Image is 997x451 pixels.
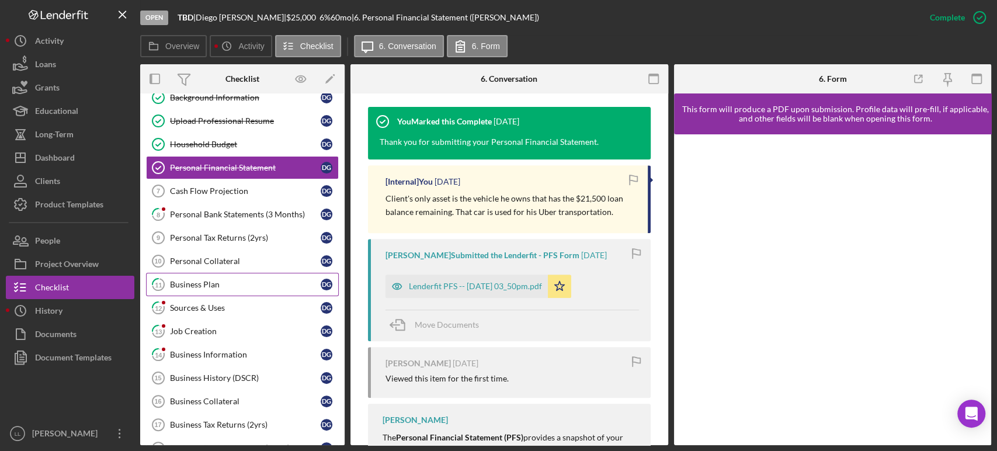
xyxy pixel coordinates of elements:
[146,296,339,320] a: 12Sources & UsesDG
[447,35,508,57] button: 6. Form
[178,12,193,22] b: TBD
[396,432,523,442] strong: Personal Financial Statement (PFS)
[146,179,339,203] a: 7Cash Flow ProjectionDG
[140,11,168,25] div: Open
[352,13,539,22] div: | 6. Personal Financial Statement ([PERSON_NAME])
[210,35,272,57] button: Activity
[170,163,321,172] div: Personal Financial Statement
[146,86,339,109] a: Background InformationDG
[385,177,433,186] div: [Internal] You
[383,415,448,425] div: [PERSON_NAME]
[146,343,339,366] a: 14Business InformationDG
[686,146,981,433] iframe: Lenderfit form
[146,156,339,179] a: Personal Financial StatementDG
[321,419,332,431] div: D G
[321,232,332,244] div: D G
[157,188,160,195] tspan: 7
[170,210,321,219] div: Personal Bank Statements (3 Months)
[170,140,321,149] div: Household Budget
[146,109,339,133] a: Upload Professional ResumeDG
[6,346,134,369] button: Document Templates
[321,279,332,290] div: D G
[354,35,444,57] button: 6. Conversation
[146,203,339,226] a: 8Personal Bank Statements (3 Months)DG
[321,209,332,220] div: D G
[385,359,451,368] div: [PERSON_NAME]
[321,325,332,337] div: D G
[818,74,846,84] div: 6. Form
[385,374,509,383] div: Viewed this item for the first time.
[6,299,134,322] a: History
[409,282,542,291] div: Lenderfit PFS -- [DATE] 03_50pm.pdf
[930,6,965,29] div: Complete
[379,41,436,51] label: 6. Conversation
[385,192,636,218] p: Client's only asset is the vehicle he owns that has the $21,500 loan balance remaining. That car ...
[225,74,259,84] div: Checklist
[170,186,321,196] div: Cash Flow Projection
[170,280,321,289] div: Business Plan
[6,422,134,445] button: LL[PERSON_NAME]
[472,41,500,51] label: 6. Form
[331,13,352,22] div: 60 mo
[146,366,339,390] a: 15Business History (DSCR)DG
[146,390,339,413] a: 16Business CollateralDG
[157,210,160,218] tspan: 8
[321,396,332,407] div: D G
[275,35,341,57] button: Checklist
[146,413,339,436] a: 17Business Tax Returns (2yrs)DG
[321,185,332,197] div: D G
[415,320,479,329] span: Move Documents
[321,115,332,127] div: D G
[35,276,69,302] div: Checklist
[494,117,519,126] time: 2025-09-12 17:00
[155,351,162,358] tspan: 14
[435,177,460,186] time: 2025-09-11 21:15
[146,249,339,273] a: 10Personal CollateralDG
[321,92,332,103] div: D G
[286,12,316,22] span: $25,000
[385,251,579,260] div: [PERSON_NAME] Submitted the Lenderfit - PFS Form
[146,320,339,343] a: 13Job CreationDG
[170,93,321,102] div: Background Information
[196,13,286,22] div: Diego [PERSON_NAME] |
[453,359,478,368] time: 2025-09-08 16:40
[170,397,321,406] div: Business Collateral
[300,41,334,51] label: Checklist
[321,372,332,384] div: D G
[6,322,134,346] button: Documents
[170,420,321,429] div: Business Tax Returns (2yrs)
[918,6,991,29] button: Complete
[238,41,264,51] label: Activity
[154,398,161,405] tspan: 16
[15,431,21,437] text: LL
[146,226,339,249] a: 9Personal Tax Returns (2yrs)DG
[957,400,985,428] div: Open Intercom Messenger
[155,280,162,288] tspan: 11
[155,304,162,311] tspan: 12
